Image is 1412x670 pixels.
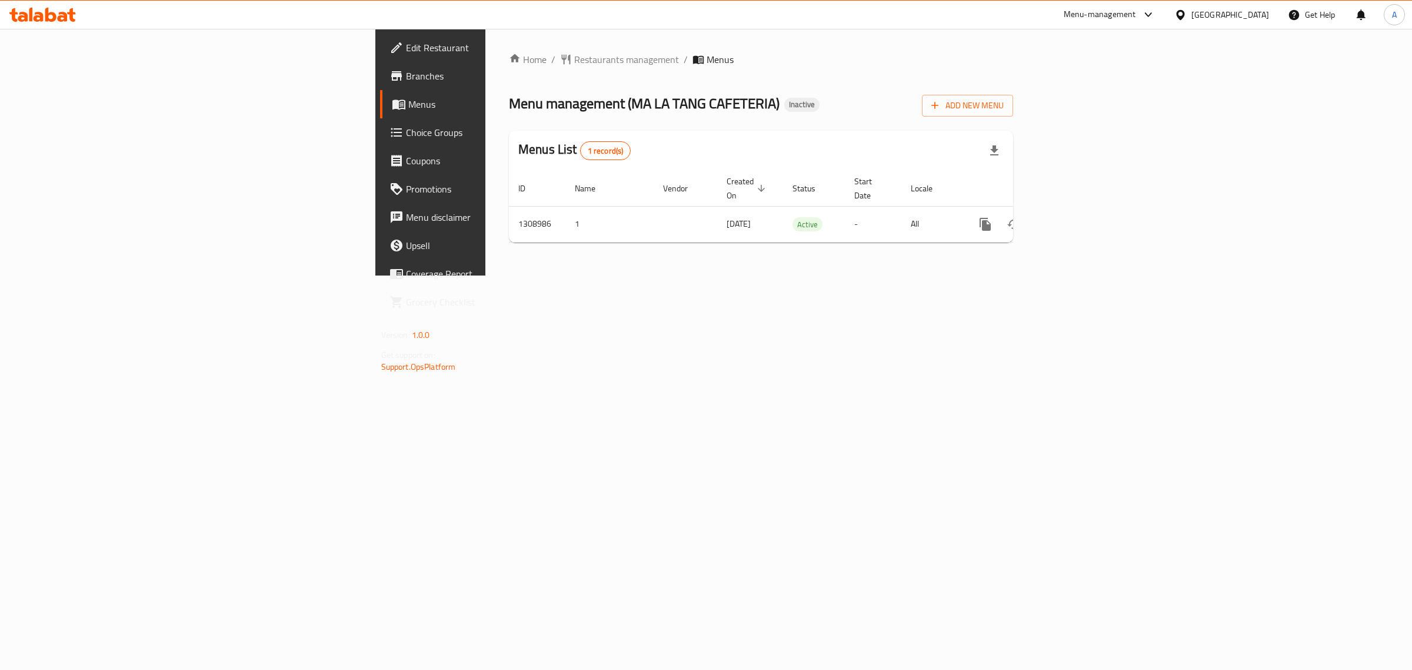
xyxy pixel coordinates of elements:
[380,260,611,288] a: Coverage Report
[406,182,602,196] span: Promotions
[380,147,611,175] a: Coupons
[784,99,820,110] span: Inactive
[509,171,1094,243] table: enhanced table
[575,181,611,195] span: Name
[381,327,410,343] span: Version:
[381,347,435,363] span: Get support on:
[1191,8,1269,21] div: [GEOGRAPHIC_DATA]
[380,90,611,118] a: Menus
[980,137,1008,165] div: Export file
[381,359,456,374] a: Support.OpsPlatform
[406,41,602,55] span: Edit Restaurant
[406,295,602,309] span: Grocery Checklist
[412,327,430,343] span: 1.0.0
[911,181,948,195] span: Locale
[792,181,831,195] span: Status
[380,231,611,260] a: Upsell
[406,154,602,168] span: Coupons
[1392,8,1397,21] span: A
[1000,210,1028,238] button: Change Status
[560,52,679,67] a: Restaurants management
[792,218,822,231] span: Active
[380,288,611,316] a: Grocery Checklist
[380,34,611,62] a: Edit Restaurant
[380,118,611,147] a: Choice Groups
[931,98,1004,113] span: Add New Menu
[962,171,1094,207] th: Actions
[518,181,541,195] span: ID
[406,69,602,83] span: Branches
[792,217,822,231] div: Active
[406,238,602,253] span: Upsell
[684,52,688,67] li: /
[727,174,769,203] span: Created On
[727,216,751,231] span: [DATE]
[784,98,820,112] div: Inactive
[406,125,602,140] span: Choice Groups
[1064,8,1136,22] div: Menu-management
[922,95,1013,117] button: Add New Menu
[663,181,703,195] span: Vendor
[971,210,1000,238] button: more
[408,97,602,111] span: Menus
[380,203,611,231] a: Menu disclaimer
[707,52,734,67] span: Menus
[854,174,887,203] span: Start Date
[380,62,611,90] a: Branches
[406,267,602,281] span: Coverage Report
[518,141,631,160] h2: Menus List
[509,90,780,117] span: Menu management ( MA LA TANG CAFETERIA )
[901,206,962,242] td: All
[406,210,602,224] span: Menu disclaimer
[581,145,631,157] span: 1 record(s)
[580,141,631,160] div: Total records count
[845,206,901,242] td: -
[509,52,1013,67] nav: breadcrumb
[380,175,611,203] a: Promotions
[574,52,679,67] span: Restaurants management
